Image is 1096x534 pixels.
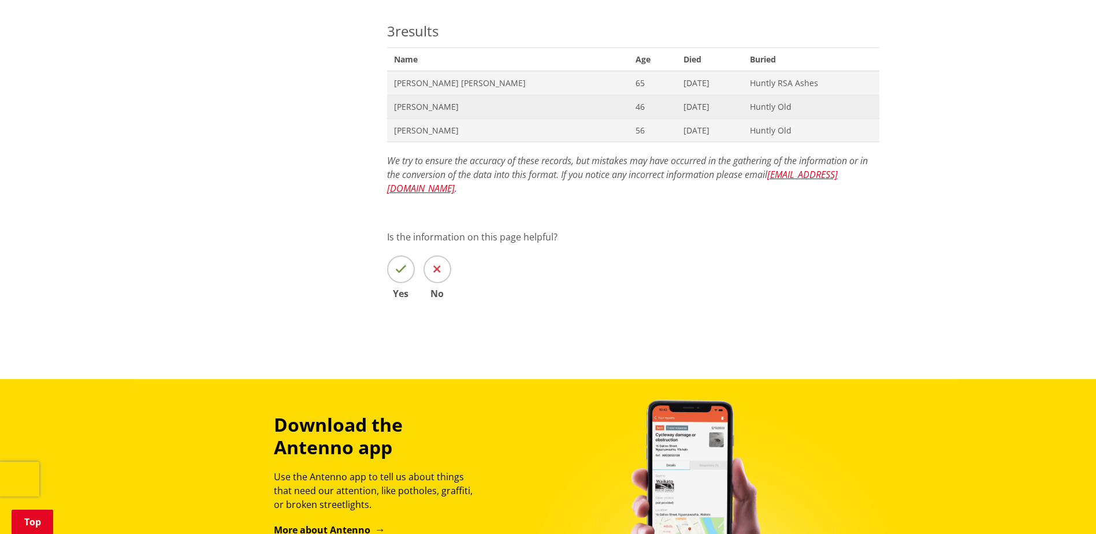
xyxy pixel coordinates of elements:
a: [PERSON_NAME] 56 [DATE] Huntly Old [387,118,879,142]
span: No [423,289,451,298]
p: Use the Antenno app to tell us about things that need our attention, like potholes, graffiti, or ... [274,470,483,511]
span: [DATE] [683,77,736,89]
span: Huntly RSA Ashes [750,77,872,89]
h3: Download the Antenno app [274,414,483,458]
a: [PERSON_NAME] 46 [DATE] Huntly Old [387,95,879,118]
span: Buried [743,47,879,71]
span: Huntly Old [750,101,872,113]
span: Yes [387,289,415,298]
span: 46 [636,101,670,113]
span: [DATE] [683,125,736,136]
p: Is the information on this page helpful? [387,230,879,244]
span: 3 [387,21,395,40]
iframe: Messenger Launcher [1043,485,1084,527]
span: Age [629,47,677,71]
span: 65 [636,77,670,89]
a: [PERSON_NAME] [PERSON_NAME] 65 [DATE] Huntly RSA Ashes [387,71,879,95]
a: Top [12,510,53,534]
span: Died [677,47,743,71]
span: Huntly Old [750,125,872,136]
span: [PERSON_NAME] [394,101,622,113]
span: [PERSON_NAME] [394,125,622,136]
a: [EMAIL_ADDRESS][DOMAIN_NAME] [387,168,838,195]
span: [PERSON_NAME] [PERSON_NAME] [394,77,622,89]
span: Name [387,47,629,71]
span: [DATE] [683,101,736,113]
p: results [387,21,879,42]
em: We try to ensure the accuracy of these records, but mistakes may have occurred in the gathering o... [387,154,868,195]
span: 56 [636,125,670,136]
